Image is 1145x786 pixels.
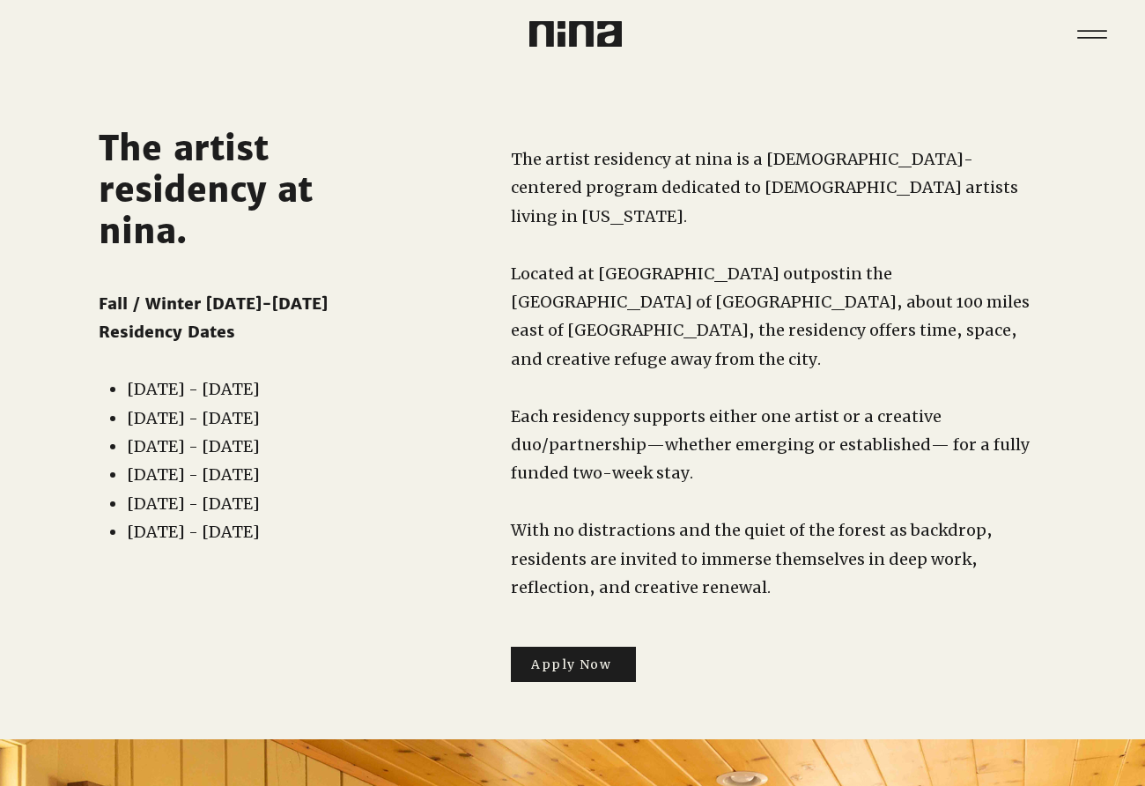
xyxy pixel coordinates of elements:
[529,21,622,47] img: Nina Logo CMYK_Charcoal.png
[99,293,328,342] span: Fall / Winter [DATE]-[DATE] Residency Dates
[511,520,993,597] span: With no distractions and the quiet of the forest as backdrop, residents are invited to immerse th...
[511,406,1030,484] span: Each residency supports either one artist or a creative duo/partnership—whether emerging or estab...
[511,149,1018,226] span: The artist residency at nina is a [DEMOGRAPHIC_DATA]-centered program dedicated to [DEMOGRAPHIC_D...
[127,436,260,456] span: [DATE] - [DATE]
[127,493,260,514] span: [DATE] - [DATE]
[127,408,260,428] span: [DATE] - [DATE]
[531,656,611,672] span: Apply Now
[127,464,260,485] span: [DATE] - [DATE]
[1065,7,1119,61] nav: Site
[511,263,1030,369] span: in the [GEOGRAPHIC_DATA] of [GEOGRAPHIC_DATA], about 100 miles east of [GEOGRAPHIC_DATA], the res...
[99,128,313,252] span: The artist residency at nina.
[127,379,260,399] span: [DATE] - [DATE]
[511,263,846,284] span: Located at [GEOGRAPHIC_DATA] outpost
[511,647,636,682] a: Apply Now
[1065,7,1119,61] button: Menu
[127,522,260,542] span: [DATE] - [DATE]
